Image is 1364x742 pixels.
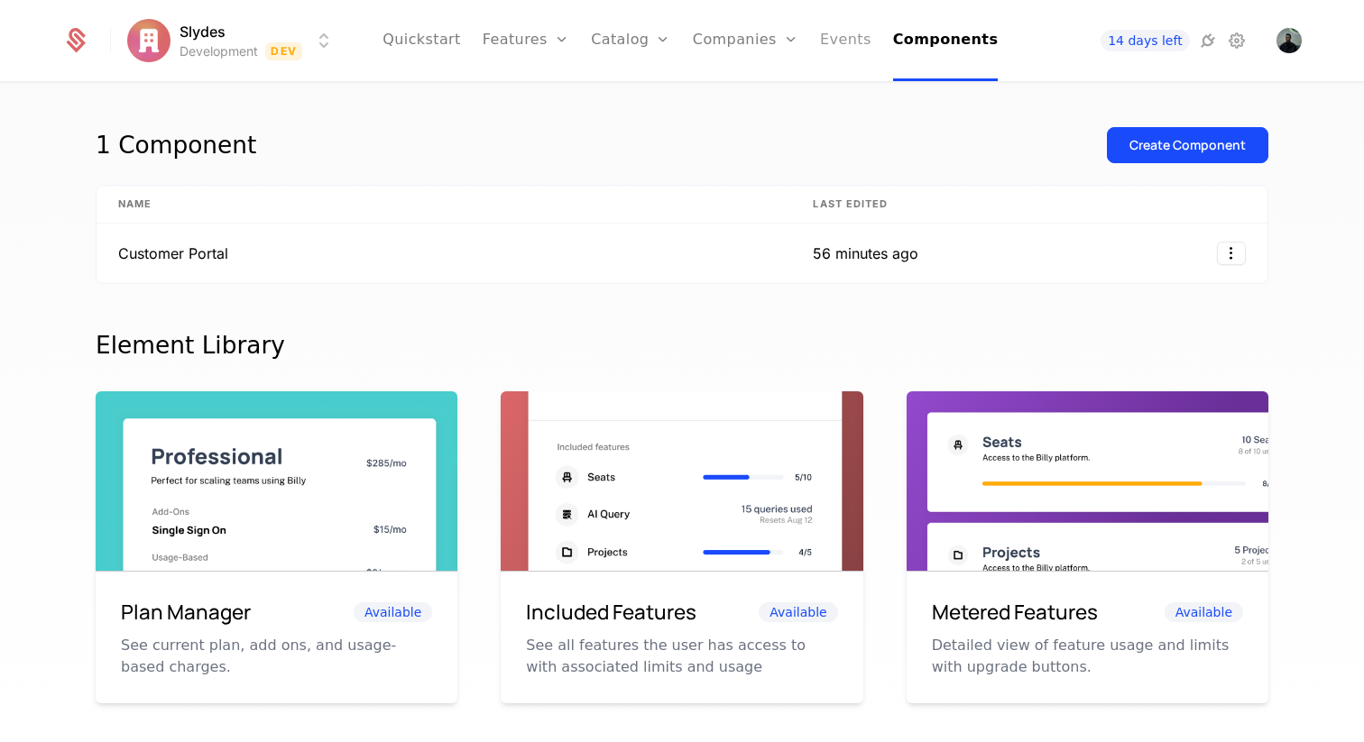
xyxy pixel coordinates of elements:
[526,635,837,678] p: See all features the user has access to with associated limits and usage
[1101,30,1189,51] a: 14 days left
[97,224,791,283] td: Customer Portal
[133,21,335,60] button: Select environment
[265,42,302,60] span: Dev
[180,42,258,60] div: Development
[1276,28,1302,53] img: Benjamin Ose
[1197,30,1219,51] a: Integrations
[932,597,1098,627] h6: Metered Features
[1129,136,1246,154] div: Create Component
[1107,127,1268,163] button: Create Component
[96,327,1268,363] div: Element Library
[121,597,251,627] h6: Plan Manager
[932,635,1243,678] p: Detailed view of feature usage and limits with upgrade buttons.
[97,186,791,224] th: Name
[1217,242,1246,265] button: Select action
[1276,28,1302,53] button: Open user button
[526,597,696,627] h6: Included Features
[1226,30,1248,51] a: Settings
[354,602,432,622] span: Available
[96,127,256,163] div: 1 Component
[791,186,940,224] th: Last edited
[127,19,170,62] img: Slydes
[759,602,837,622] span: Available
[1165,602,1243,622] span: Available
[121,635,432,678] p: See current plan, add ons, and usage-based charges.
[813,243,918,264] div: 56 minutes ago
[180,21,226,42] span: Slydes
